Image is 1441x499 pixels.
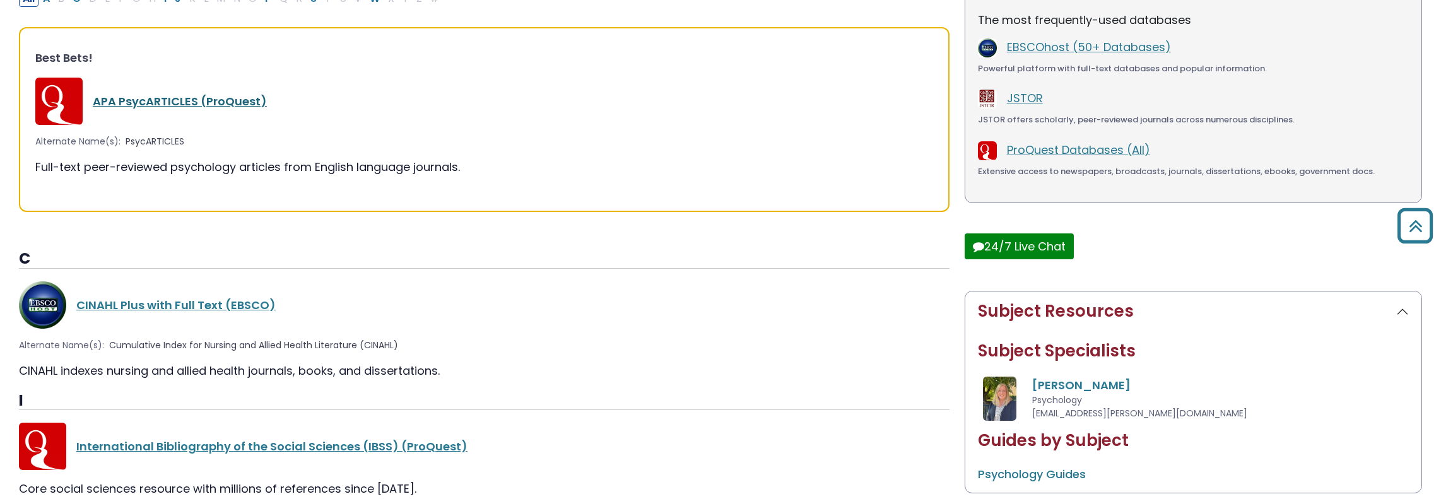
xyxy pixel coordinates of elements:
h3: C [19,250,950,269]
a: ProQuest Databases (All) [1007,142,1150,158]
span: [EMAIL_ADDRESS][PERSON_NAME][DOMAIN_NAME] [1032,407,1247,420]
div: Powerful platform with full-text databases and popular information. [978,62,1409,75]
button: 24/7 Live Chat [965,233,1074,259]
div: JSTOR offers scholarly, peer-reviewed journals across numerous disciplines. [978,114,1409,126]
h2: Guides by Subject [978,431,1409,450]
div: Full-text peer-reviewed psychology articles from English language journals. [35,158,933,175]
h2: Subject Specialists [978,341,1409,361]
span: PsycARTICLES [126,135,184,148]
div: Extensive access to newspapers, broadcasts, journals, dissertations, ebooks, government docs. [978,165,1409,178]
a: International Bibliography of the Social Sciences (IBSS) (ProQuest) [76,438,468,454]
a: JSTOR [1007,90,1043,106]
span: Psychology [1032,394,1082,406]
span: Cumulative Index for Nursing and Allied Health Literature (CINAHL) [109,339,398,352]
h3: I [19,392,950,411]
a: Psychology Guides [978,466,1086,482]
a: Back to Top [1392,214,1438,237]
a: EBSCOhost (50+ Databases) [1007,39,1171,55]
a: [PERSON_NAME] [1032,377,1131,393]
a: CINAHL Plus with Full Text (EBSCO) [76,297,276,313]
p: The most frequently-used databases [978,11,1409,28]
div: CINAHL indexes nursing and allied health journals, books, and dissertations. [19,362,950,379]
h3: Best Bets! [35,51,933,65]
span: Alternate Name(s): [19,339,104,352]
span: Alternate Name(s): [35,135,121,148]
img: Gina Kendig Bolger [983,377,1016,421]
button: Subject Resources [965,291,1421,331]
a: APA PsycARTICLES (ProQuest) [93,93,267,109]
div: Core social sciences resource with millions of references since [DATE]. [19,480,950,497]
